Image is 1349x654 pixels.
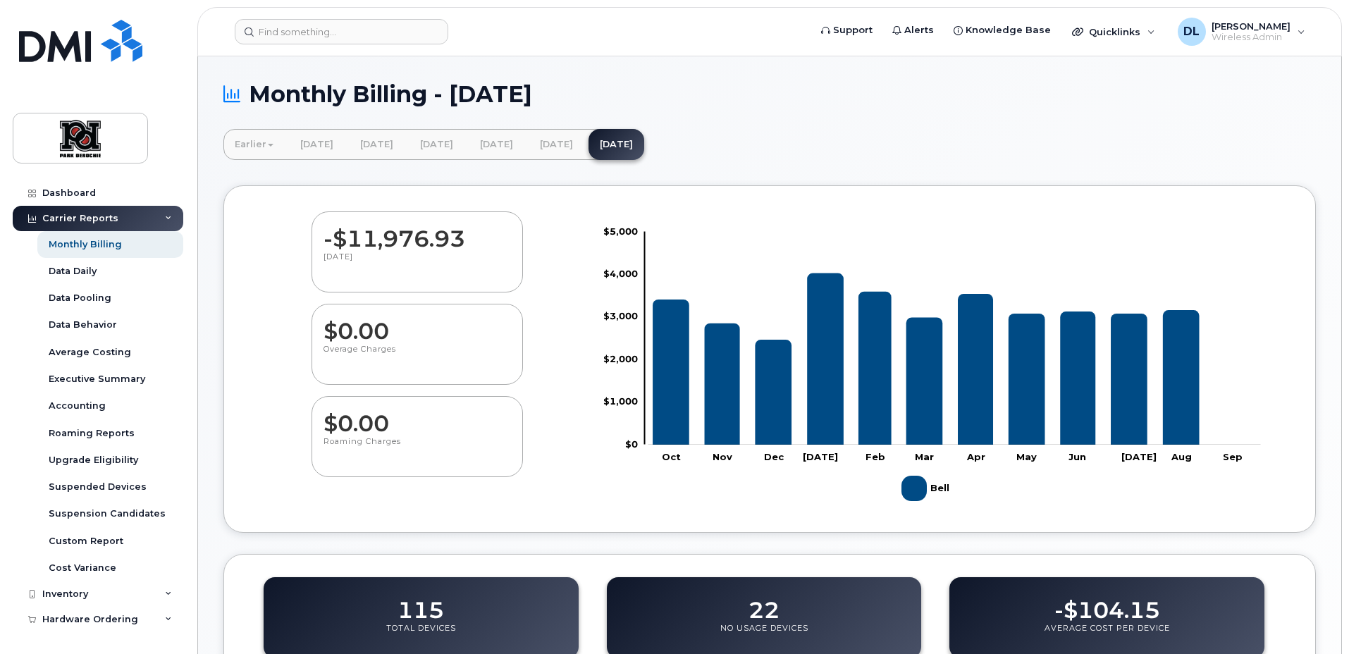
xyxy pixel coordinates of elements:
[324,397,511,436] dd: $0.00
[915,450,934,462] tspan: Mar
[901,470,952,507] g: Bell
[720,623,808,648] p: No Usage Devices
[386,623,456,648] p: Total Devices
[603,225,1261,506] g: Chart
[1223,450,1243,462] tspan: Sep
[223,82,1316,106] h1: Monthly Billing - [DATE]
[324,212,511,252] dd: -$11,976.93
[603,352,638,364] tspan: $2,000
[603,225,638,236] tspan: $5,000
[966,450,985,462] tspan: Apr
[749,584,780,623] dd: 22
[223,129,285,160] a: Earlier
[866,450,885,462] tspan: Feb
[349,129,405,160] a: [DATE]
[1045,623,1170,648] p: Average Cost Per Device
[324,344,511,369] p: Overage Charges
[1054,584,1160,623] dd: -$104.15
[713,450,732,462] tspan: Nov
[324,252,511,277] p: [DATE]
[398,584,444,623] dd: 115
[803,450,838,462] tspan: [DATE]
[469,129,524,160] a: [DATE]
[529,129,584,160] a: [DATE]
[653,273,1250,444] g: Bell
[409,129,464,160] a: [DATE]
[603,310,638,321] tspan: $3,000
[1121,450,1157,462] tspan: [DATE]
[603,395,638,407] tspan: $1,000
[1171,450,1192,462] tspan: Aug
[901,470,952,507] g: Legend
[289,129,345,160] a: [DATE]
[625,438,638,449] tspan: $0
[324,304,511,344] dd: $0.00
[764,450,784,462] tspan: Dec
[324,436,511,462] p: Roaming Charges
[589,129,644,160] a: [DATE]
[1068,450,1086,462] tspan: Jun
[603,268,638,279] tspan: $4,000
[1016,450,1037,462] tspan: May
[662,450,681,462] tspan: Oct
